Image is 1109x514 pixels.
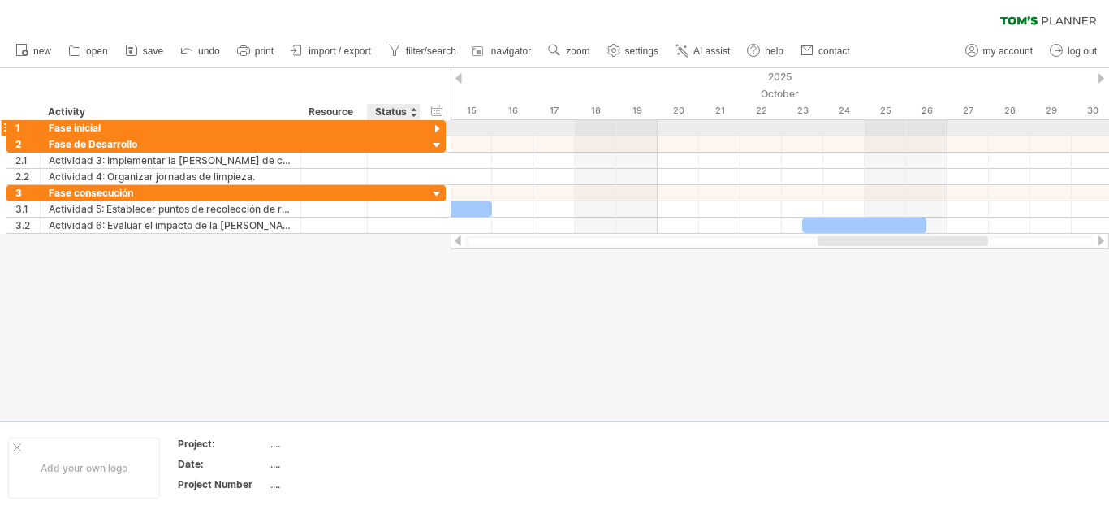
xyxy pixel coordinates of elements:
[255,45,274,57] span: print
[1068,45,1097,57] span: log out
[906,102,947,119] div: Sunday, 26 October 2025
[309,45,371,57] span: import / export
[143,45,163,57] span: save
[1030,102,1072,119] div: Wednesday, 29 October 2025
[15,136,40,152] div: 2
[491,45,531,57] span: navigator
[740,102,782,119] div: Wednesday, 22 October 2025
[492,102,533,119] div: Thursday, 16 October 2025
[983,45,1033,57] span: my account
[451,102,492,119] div: Wednesday, 15 October 2025
[658,102,699,119] div: Monday, 20 October 2025
[198,45,220,57] span: undo
[782,102,823,119] div: Thursday, 23 October 2025
[176,41,225,62] a: undo
[375,104,411,120] div: Status
[86,45,108,57] span: open
[15,153,40,168] div: 2.1
[178,437,267,451] div: Project:
[693,45,730,57] span: AI assist
[15,185,40,201] div: 3
[961,41,1038,62] a: my account
[11,41,56,62] a: new
[625,45,658,57] span: settings
[566,45,589,57] span: zoom
[8,438,160,499] div: Add your own logo
[270,457,407,471] div: ....
[178,477,267,491] div: Project Number
[533,102,575,119] div: Friday, 17 October 2025
[49,218,292,233] div: Actividad 6: Evaluar el impacto de la [PERSON_NAME]
[49,136,292,152] div: Fase de Desarrollo
[49,153,292,168] div: Actividad 3: Implementar la [PERSON_NAME] de concientización.
[64,41,113,62] a: open
[15,120,40,136] div: 1
[616,102,658,119] div: Sunday, 19 October 2025
[178,457,267,471] div: Date:
[544,41,594,62] a: zoom
[406,45,456,57] span: filter/search
[823,102,865,119] div: Friday, 24 October 2025
[48,104,291,120] div: Activity
[15,169,40,184] div: 2.2
[699,102,740,119] div: Tuesday, 21 October 2025
[796,41,855,62] a: contact
[49,185,292,201] div: Fase consecución
[49,120,292,136] div: Fase inicial
[270,437,407,451] div: ....
[15,201,40,217] div: 3.1
[818,45,850,57] span: contact
[384,41,461,62] a: filter/search
[947,102,989,119] div: Monday, 27 October 2025
[49,201,292,217] div: Actividad 5: Establecer puntos de recolección de residuos
[233,41,278,62] a: print
[469,41,536,62] a: navigator
[49,169,292,184] div: Actividad 4: Organizar jornadas de limpieza.
[603,41,663,62] a: settings
[309,104,358,120] div: Resource
[989,102,1030,119] div: Tuesday, 28 October 2025
[575,102,616,119] div: Saturday, 18 October 2025
[743,41,788,62] a: help
[121,41,168,62] a: save
[1046,41,1102,62] a: log out
[765,45,783,57] span: help
[15,218,40,233] div: 3.2
[865,102,906,119] div: Saturday, 25 October 2025
[287,41,376,62] a: import / export
[671,41,735,62] a: AI assist
[33,45,51,57] span: new
[270,477,407,491] div: ....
